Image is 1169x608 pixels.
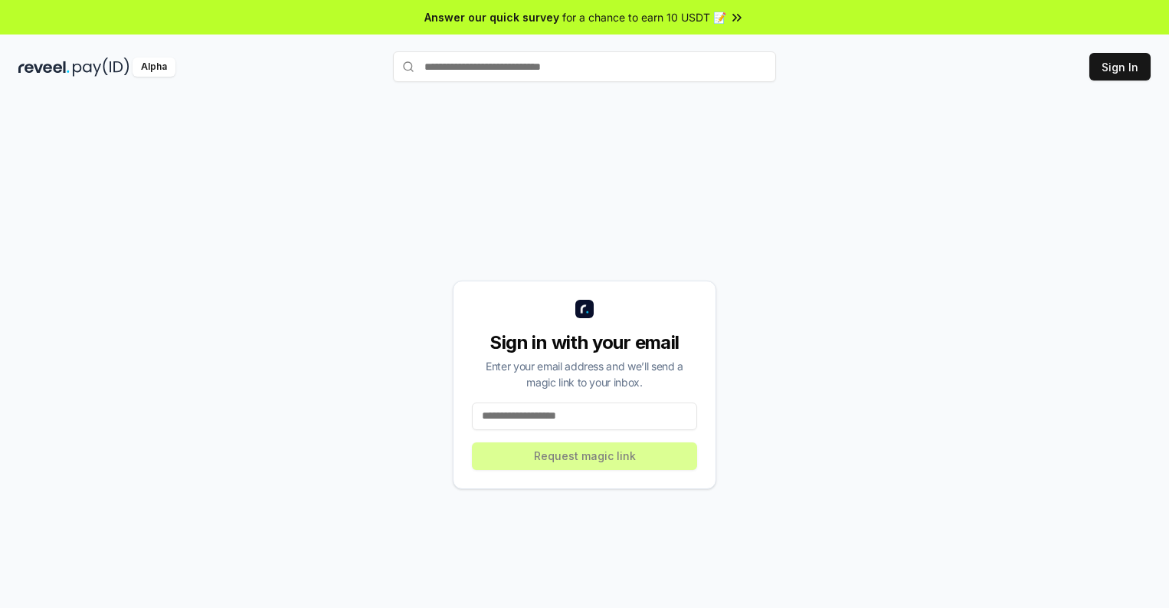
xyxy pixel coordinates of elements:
[1089,53,1151,81] button: Sign In
[575,300,594,318] img: logo_small
[18,58,70,77] img: reveel_dark
[133,58,175,77] div: Alpha
[424,9,559,25] span: Answer our quick survey
[472,330,697,355] div: Sign in with your email
[562,9,726,25] span: for a chance to earn 10 USDT 📝
[472,358,697,390] div: Enter your email address and we’ll send a magic link to your inbox.
[73,58,129,77] img: pay_id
